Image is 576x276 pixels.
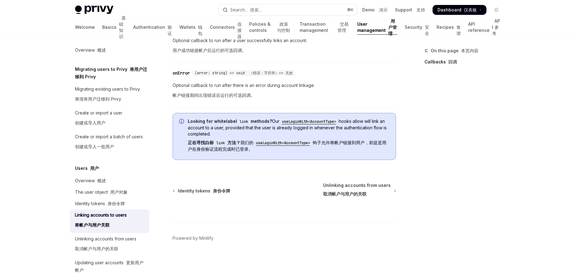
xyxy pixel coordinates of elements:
[75,96,121,101] font: 将现有用户迁移到 Privy
[395,7,425,13] a: Support 支持
[70,187,149,198] a: The user object 用户对象
[75,144,114,149] font: 创建或导入一批用户
[347,7,354,12] span: ⌘ K
[249,20,292,35] a: Policies & controls 政策与控制
[179,20,202,35] a: Wallets 钱包
[416,7,425,12] font: 支持
[75,46,106,54] div: Overview
[388,18,397,36] font: 用户管理
[461,48,478,53] font: 本页内容
[491,5,501,15] button: Toggle dark mode
[213,188,230,193] font: 身份令牌
[300,20,350,35] a: Transaction management 交易管理
[173,93,255,98] font: 帐户链接期间出现错误后运行的可选回调。
[250,7,262,12] font: 搜索...
[188,118,389,155] span: Our hooks allow will link an account to a user, provided that the user is already logged in whene...
[337,21,349,33] font: 交易管理
[492,18,500,36] font: API 参考
[75,246,118,251] font: 取消帐户与用户的关联
[433,5,486,15] a: Dashboard 仪表板
[437,20,461,35] a: Recipes 食谱
[70,233,149,257] a: Unlinking accounts from users取消帐户与用户的关联
[362,7,388,13] a: Demo 演示
[425,24,429,36] font: 安全
[179,119,185,125] svg: Info
[468,20,501,35] a: API reference API 参考
[70,45,149,56] a: Overview 概述
[70,198,149,209] a: Identity tokens 身份令牌
[75,67,147,79] font: 将用户迁移到 Privy
[173,48,246,53] font: 用户成功链接帐户后运行的可选回调。
[75,177,106,184] div: Overview
[253,140,313,146] code: useLoginWith<AccountType>
[424,57,506,67] a: Callbacks 回调
[173,82,396,101] span: Optional callback to run after there is an error during account linkage.
[195,71,293,75] span: (error: string) => void
[75,133,143,153] div: Create or import a batch of users
[102,20,126,35] a: Basics 基础知识
[379,7,388,12] font: 演示
[70,131,149,155] a: Create or import a batch of users创建或导入一批用户
[90,166,99,171] font: 用户
[437,7,477,13] span: Dashboard
[75,120,105,125] font: 创建或导入用户
[75,211,127,231] div: Linking accounts to users
[75,200,125,207] div: Identity tokens
[75,66,149,80] h5: Migrating users to Privy
[323,182,395,200] a: Unlinking accounts from users取消帐户与用户的关联
[75,165,99,172] h5: Users
[464,7,477,12] font: 仪表板
[188,140,240,145] strong: 正在寻找白标 方法？
[110,189,128,195] font: 用户对象
[75,188,128,196] div: The user object
[108,201,125,206] font: 身份令牌
[357,20,397,35] a: User management 用户管理
[70,209,149,233] a: Linking accounts to users将帐户与用户关联
[253,140,313,145] a: useLoginWith<AccountType>
[70,84,149,107] a: Migrating existing users to Privy将现有用户迁移到 Privy
[75,20,95,35] a: Welcome
[173,188,230,194] a: Identity tokens 身份令牌
[75,6,113,14] img: light logo
[323,182,391,200] span: Unlinking accounts from users
[173,235,213,241] a: Powered by Mintlify
[173,37,396,57] span: Optional callback to run after a user successfully links an account.
[237,119,251,125] code: link
[210,20,242,35] a: Connectors 连接器
[277,21,290,33] font: 政策与控制
[405,20,429,35] a: Security 安全
[456,24,461,36] font: 食谱
[279,119,339,125] code: useLoginWith<AccountType>
[168,24,172,36] font: 验证
[448,59,457,64] font: 回调
[214,140,227,146] code: link
[178,188,230,194] span: Identity tokens
[249,71,293,75] font: （错误：字符串）=> 无效
[70,107,149,131] a: Create or import a user创建或导入用户
[97,178,106,183] font: 概述
[75,235,136,255] div: Unlinking accounts from users
[237,21,242,39] font: 连接器
[75,222,110,227] font: 将帐户与用户关联
[75,85,140,105] div: Migrating existing users to Privy
[75,109,122,129] div: Create or import a user
[97,47,106,53] font: 概述
[133,20,172,35] a: Authentication 验证
[198,24,202,36] font: 钱包
[70,175,149,186] a: Overview 概述
[188,140,386,152] font: 我们的 钩子允许将帐户链接到用户，前提是用户在身份验证流程完成时已登录。
[230,6,262,14] div: Search...
[279,119,339,124] a: useLoginWith<AccountType>
[431,47,478,54] span: On this page
[173,70,190,76] div: onError
[70,257,149,276] a: Updating user accounts 更新用户帐户
[188,119,272,124] strong: Looking for whitelabel methods?
[323,191,367,196] font: 取消帐户与用户的关联
[218,4,357,15] button: Open search
[119,15,126,39] font: 基础知识
[75,259,146,274] div: Updating user accounts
